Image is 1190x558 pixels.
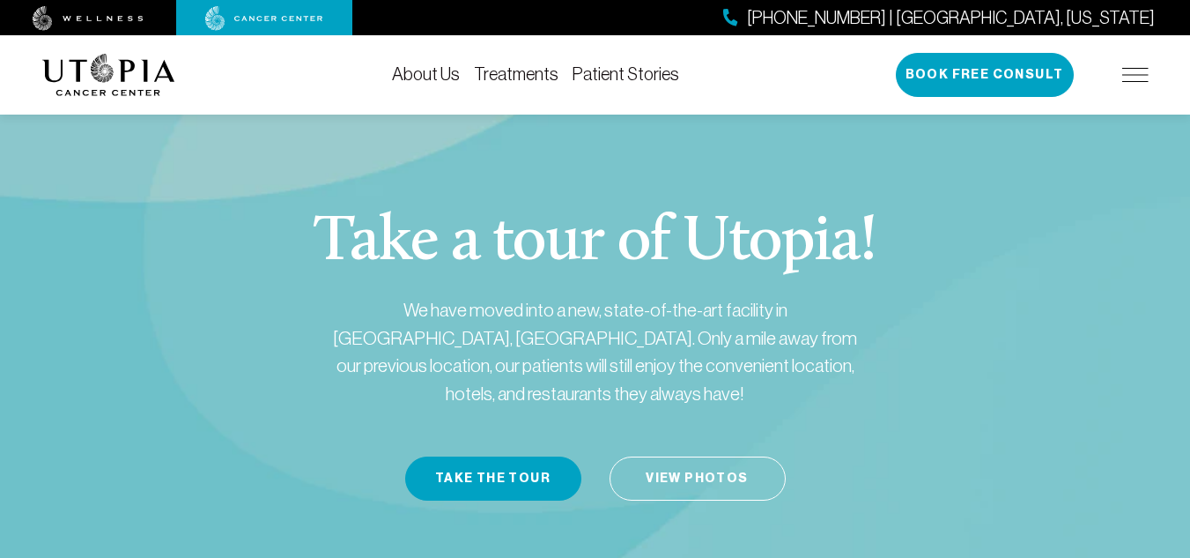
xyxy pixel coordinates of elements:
button: Take the Tour [405,457,581,501]
img: cancer center [205,6,323,31]
a: About Us [392,64,460,84]
a: View Photos [610,457,786,501]
a: Treatments [474,64,558,84]
button: Book Free Consult [896,53,1074,97]
a: Patient Stories [573,64,679,84]
h1: Take a tour of Utopia! [314,212,876,275]
img: icon-hamburger [1122,68,1149,82]
span: [PHONE_NUMBER] | [GEOGRAPHIC_DATA], [US_STATE] [747,5,1155,31]
img: wellness [33,6,144,31]
a: [PHONE_NUMBER] | [GEOGRAPHIC_DATA], [US_STATE] [723,5,1155,31]
img: logo [42,54,175,96]
p: We have moved into a new, state-of-the-art facility in [GEOGRAPHIC_DATA], [GEOGRAPHIC_DATA]. Only... [322,296,868,407]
